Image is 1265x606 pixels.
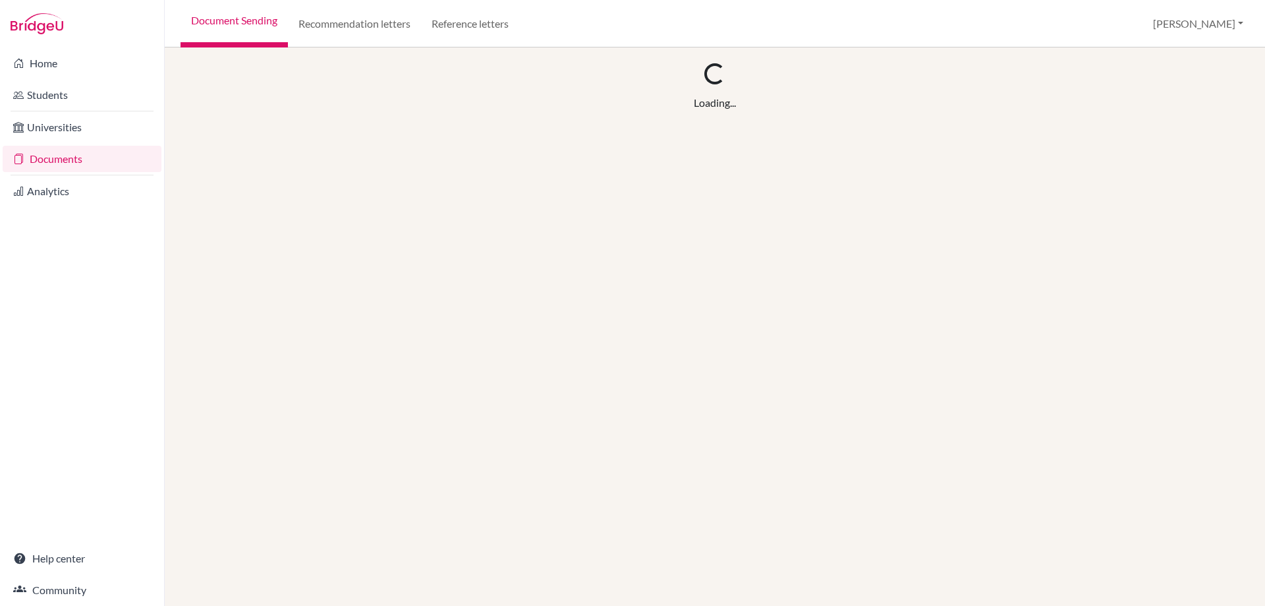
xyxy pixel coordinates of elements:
a: Home [3,50,161,76]
a: Universities [3,114,161,140]
a: Analytics [3,178,161,204]
a: Students [3,82,161,108]
img: Bridge-U [11,13,63,34]
a: Help center [3,545,161,572]
button: [PERSON_NAME] [1147,11,1249,36]
a: Documents [3,146,161,172]
div: Loading... [694,95,736,111]
a: Community [3,577,161,603]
